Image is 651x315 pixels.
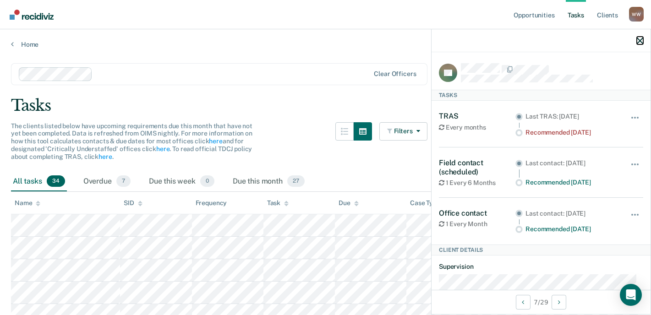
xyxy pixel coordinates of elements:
div: Open Intercom Messenger [620,284,642,306]
div: Overdue [82,172,132,192]
span: 7 [116,175,131,187]
img: Recidiviz [10,10,54,20]
div: SID [124,199,142,207]
div: Every months [439,124,515,131]
div: Tasks [11,96,640,115]
span: 34 [47,175,65,187]
div: Recommended [DATE] [525,129,618,136]
button: Next Client [552,295,566,310]
div: 1 Every Month [439,220,515,228]
div: Frequency [196,199,227,207]
div: Clear officers [374,70,416,78]
div: 7 / 29 [432,290,651,314]
span: 27 [287,175,305,187]
div: All tasks [11,172,67,192]
div: 1 Every 6 Months [439,179,515,187]
div: Office contact [439,209,515,217]
div: Recommended [DATE] [525,179,618,186]
div: TRAS [439,112,515,120]
button: Filters [379,122,428,141]
div: Last TRAS: [DATE] [525,113,618,120]
a: here [98,153,112,160]
div: Tasks [432,90,651,101]
span: 0 [200,175,214,187]
button: Profile dropdown button [629,7,644,22]
div: Due [339,199,359,207]
div: Due this month [231,172,306,192]
div: Name [15,199,40,207]
div: Last contact: [DATE] [525,210,618,217]
dt: Supervision [439,263,643,271]
div: Case Type [410,199,449,207]
div: Client Details [432,244,651,255]
div: W W [629,7,644,22]
a: here [209,137,222,145]
a: Home [11,40,640,49]
span: The clients listed below have upcoming requirements due this month that have not yet been complet... [11,122,252,160]
div: Field contact (scheduled) [439,158,515,176]
div: Task [267,199,289,207]
div: Last contact: [DATE] [525,159,618,167]
button: Previous Client [516,295,531,310]
div: Recommended [DATE] [525,225,618,233]
div: Due this week [147,172,216,192]
a: here [156,145,170,152]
